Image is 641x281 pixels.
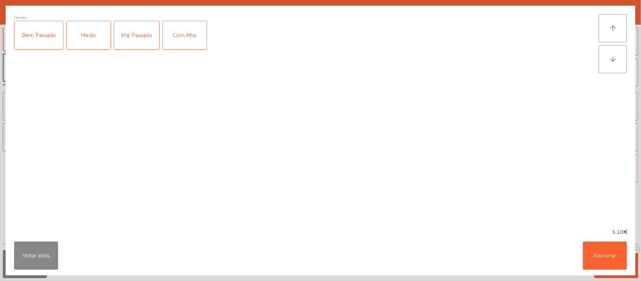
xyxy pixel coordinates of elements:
[583,242,627,270] button: Adicionar
[599,14,627,42] button: arrow_upward
[609,24,617,32] i: arrow_upward
[14,21,63,49] div: Bem Passado
[609,55,617,63] i: arrow_downward
[67,21,111,49] div: Medio
[114,21,159,49] div: Mal Passado
[14,242,58,270] button: Voltar atrás
[6,229,635,236] div: 5.10€
[14,14,27,21] span: Opções
[163,21,207,49] div: Com Alho
[599,45,627,73] button: arrow_downward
